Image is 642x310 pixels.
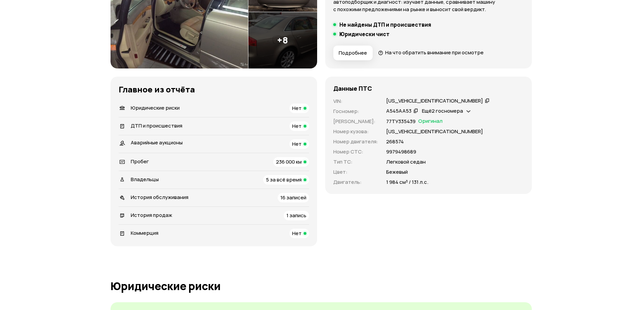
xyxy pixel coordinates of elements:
span: Юридические риски [131,104,180,111]
p: 9979498689 [386,148,416,156]
span: Ещё 2 госномера [422,107,463,114]
span: 1 запись [286,212,306,219]
button: Подробнее [333,46,373,60]
span: Нет [292,105,302,112]
span: Подробнее [339,50,367,56]
span: ДТП и происшествия [131,122,182,129]
p: [US_VEHICLE_IDENTIFICATION_NUMBER] [386,128,483,135]
p: VIN : [333,97,378,105]
p: Тип ТС : [333,158,378,166]
h4: Данные ПТС [333,85,372,92]
span: Пробег [131,158,149,165]
span: 16 записей [280,194,306,201]
h5: Юридически чист [339,31,390,37]
p: Госномер : [333,108,378,115]
span: На что обратить внимание при осмотре [385,49,484,56]
span: 236 000 км [276,158,302,165]
span: История продаж [131,212,172,219]
p: 77ТУ335439 [386,118,416,125]
p: Номер двигателя : [333,138,378,145]
span: Аварийные аукционы [131,139,183,146]
p: Двигатель : [333,178,378,186]
h5: Не найдены ДТП и происшествия [339,21,431,28]
span: Коммерция [131,229,158,236]
span: 5 за всё время [266,176,302,183]
span: Оригинал [418,118,442,125]
div: А545АА53 [386,108,411,115]
p: Номер СТС : [333,148,378,156]
div: [US_VEHICLE_IDENTIFICATION_NUMBER] [386,97,483,105]
p: 268574 [386,138,404,145]
span: Владельцы [131,176,159,183]
p: [PERSON_NAME] : [333,118,378,125]
span: История обслуживания [131,194,188,201]
span: Нет [292,140,302,147]
span: Нет [292,122,302,130]
h1: Юридические риски [111,280,532,292]
p: Бежевый [386,168,408,176]
h3: Главное из отчёта [119,85,309,94]
p: Цвет : [333,168,378,176]
a: На что обратить внимание при осмотре [378,49,484,56]
p: Номер кузова : [333,128,378,135]
p: 1 984 см³ / 131 л.с. [386,178,428,186]
p: Легковой седан [386,158,426,166]
span: Нет [292,230,302,237]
